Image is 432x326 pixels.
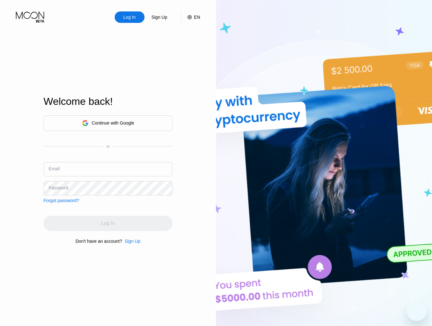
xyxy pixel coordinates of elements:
div: Forgot password? [44,198,79,203]
div: or [106,144,110,149]
div: Log In [123,14,136,20]
div: Sign Up [145,11,174,23]
div: Sign Up [151,14,168,20]
div: Password [49,185,68,190]
div: Welcome back! [44,96,172,107]
div: EN [194,15,200,20]
div: Continue with Google [92,120,134,126]
iframe: Button to launch messaging window [407,301,427,321]
div: Continue with Google [44,115,172,131]
div: Log In [115,11,145,23]
div: EN [181,11,200,23]
div: Sign Up [122,239,140,244]
div: Email [49,166,60,171]
div: Sign Up [125,239,140,244]
div: Don't have an account? [76,239,122,244]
